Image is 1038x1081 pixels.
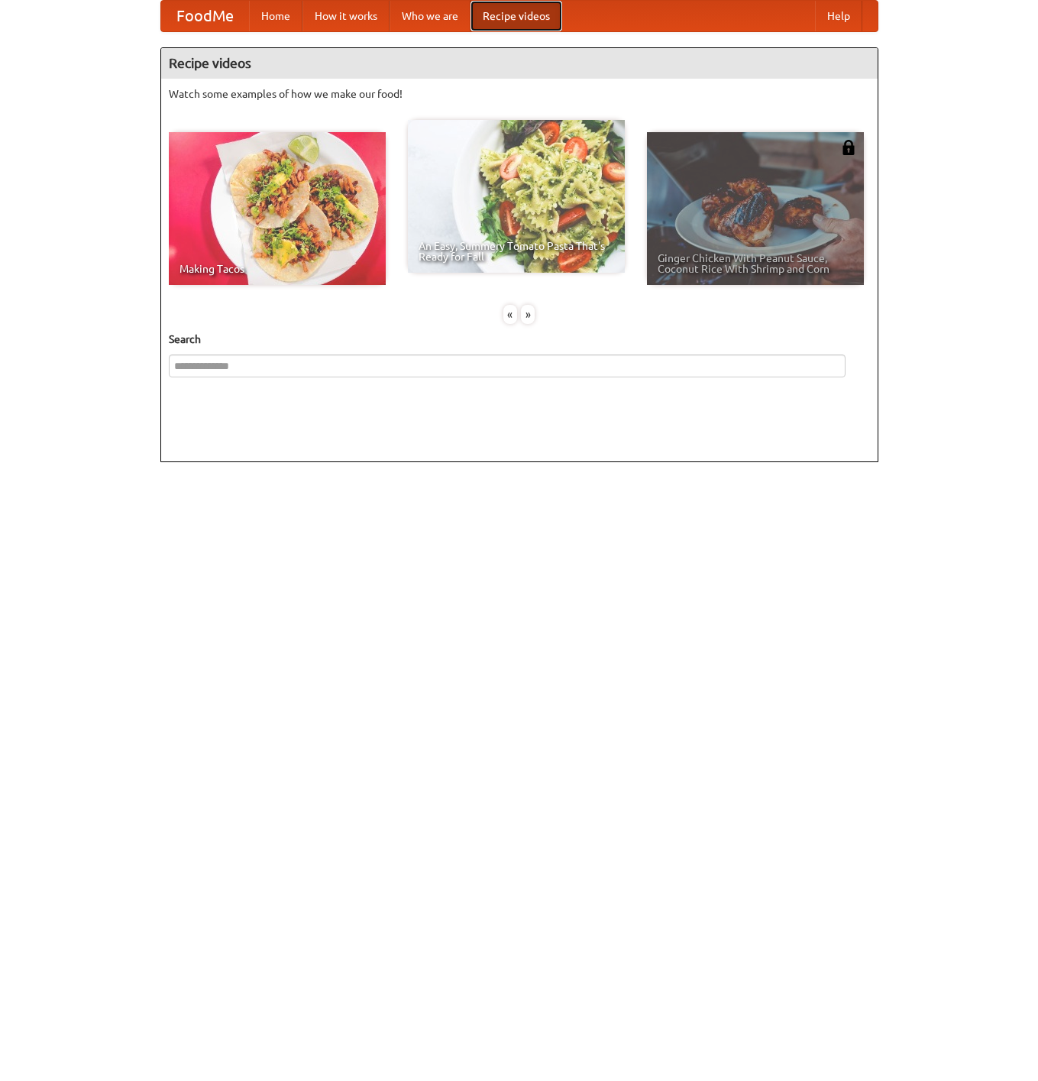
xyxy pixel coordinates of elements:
h4: Recipe videos [161,48,878,79]
span: An Easy, Summery Tomato Pasta That's Ready for Fall [419,241,614,262]
a: Home [249,1,302,31]
h5: Search [169,332,870,347]
a: Who we are [390,1,470,31]
a: An Easy, Summery Tomato Pasta That's Ready for Fall [408,120,625,273]
div: » [521,305,535,324]
a: How it works [302,1,390,31]
a: Help [815,1,862,31]
a: FoodMe [161,1,249,31]
img: 483408.png [841,140,856,155]
div: « [503,305,517,324]
span: Making Tacos [179,264,375,274]
p: Watch some examples of how we make our food! [169,86,870,102]
a: Making Tacos [169,132,386,285]
a: Recipe videos [470,1,562,31]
